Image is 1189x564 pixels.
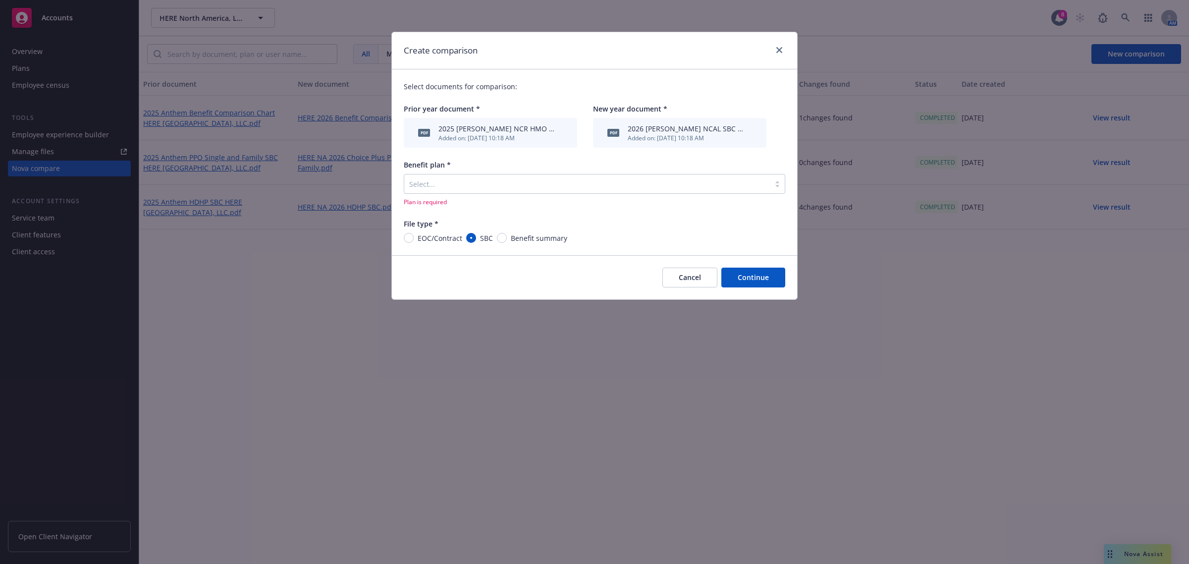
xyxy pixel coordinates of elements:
[559,128,567,138] button: archive file
[404,44,478,57] h1: Create comparison
[438,123,555,134] div: 2025 [PERSON_NAME] NCR HMO SBC HERE [GEOGRAPHIC_DATA]pdf
[628,134,745,142] div: Added on: [DATE] 10:18 AM
[607,129,619,136] span: pdf
[749,128,757,138] button: archive file
[418,233,462,243] span: EOC/Contract
[773,44,785,56] a: close
[438,134,555,142] div: Added on: [DATE] 10:18 AM
[497,233,507,243] input: Benefit summary
[404,198,785,206] span: Plan is required
[404,81,785,92] p: Select documents for comparison:
[511,233,567,243] span: Benefit summary
[404,104,480,113] span: Prior year document *
[466,233,476,243] input: SBC
[418,129,430,136] span: pdf
[628,123,745,134] div: 2026 [PERSON_NAME] NCAL SBC HERE.pdf
[593,104,667,113] span: New year document *
[404,233,414,243] input: EOC/Contract
[662,268,717,287] button: Cancel
[721,268,785,287] button: Continue
[480,233,493,243] span: SBC
[404,219,438,228] span: File type *
[404,160,451,169] span: Benefit plan *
